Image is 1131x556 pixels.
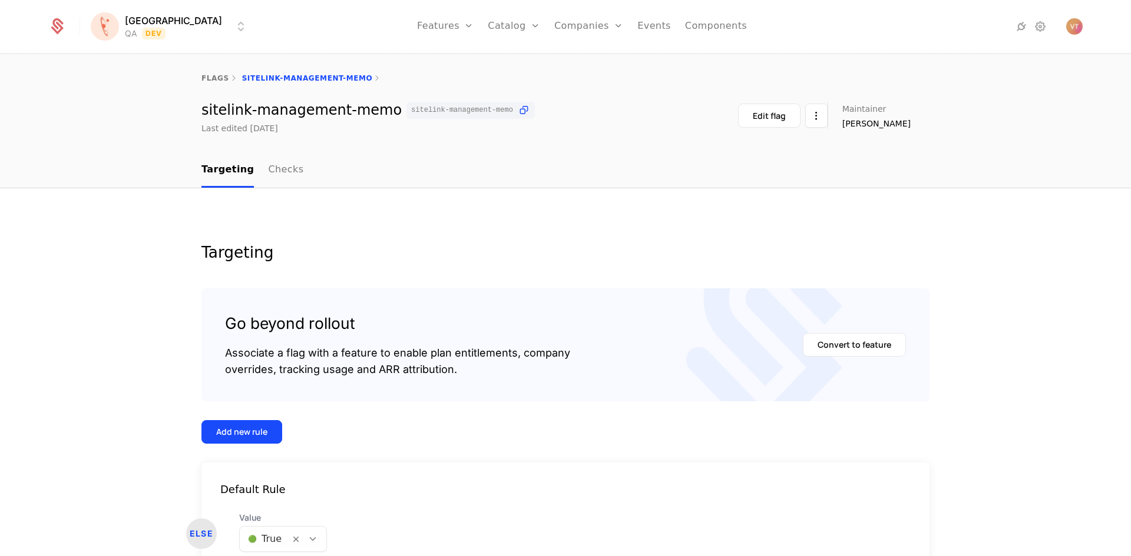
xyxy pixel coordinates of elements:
div: QA [125,28,137,39]
div: Add new rule [216,426,267,438]
button: Select action [805,104,828,128]
a: Targeting [201,153,254,188]
span: sitelink-management-memo [411,106,513,114]
span: [PERSON_NAME] [842,118,911,129]
button: Add new rule [201,420,282,444]
a: Integrations [1014,19,1029,34]
a: Checks [268,153,303,188]
button: Select environment [94,14,248,39]
span: Value [239,512,327,524]
div: ELSE [186,518,217,549]
span: Dev [142,28,166,39]
ul: Choose Sub Page [201,153,303,188]
button: Edit flag [738,104,801,128]
img: Vlada Todorovic [1066,18,1083,35]
div: Associate a flag with a feature to enable plan entitlements, company overrides, tracking usage an... [225,345,570,378]
a: Settings [1033,19,1047,34]
a: flags [201,74,229,82]
img: Florence [91,12,119,41]
span: Maintainer [842,105,887,113]
div: Targeting [201,245,930,260]
div: Edit flag [753,110,786,122]
nav: Main [201,153,930,188]
span: [GEOGRAPHIC_DATA] [125,14,222,28]
button: Convert to feature [803,333,906,357]
div: sitelink-management-memo [201,102,535,119]
div: Last edited [DATE] [201,122,278,134]
div: Default Rule [201,481,930,498]
button: Open user button [1066,18,1083,35]
div: Go beyond rollout [225,312,570,335]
